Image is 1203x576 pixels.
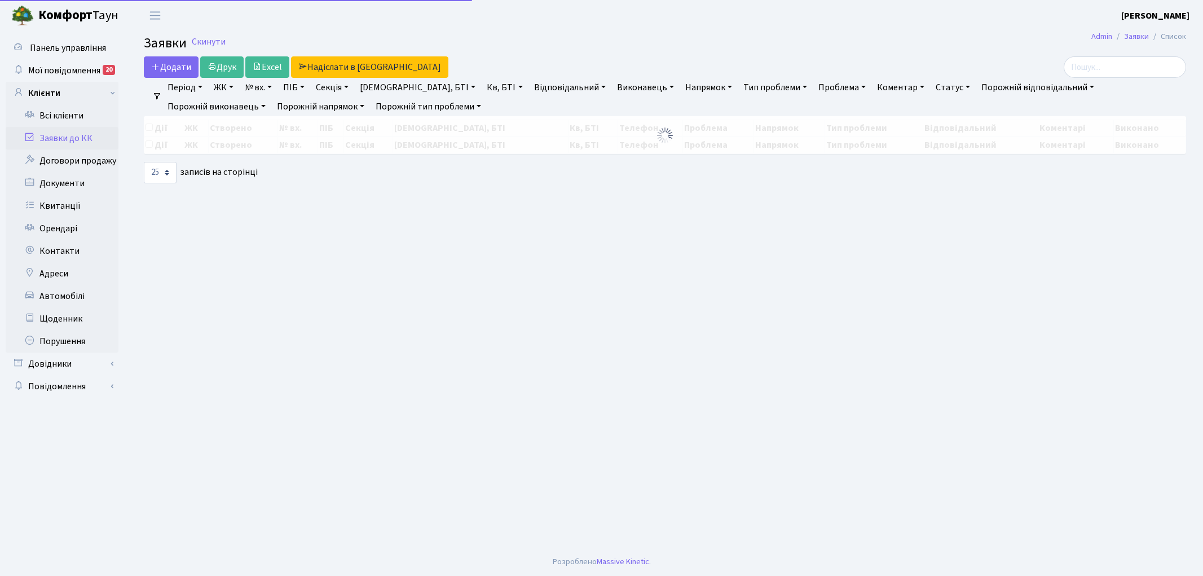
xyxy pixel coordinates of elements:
a: Надіслати в [GEOGRAPHIC_DATA] [291,56,448,78]
a: Кв, БТІ [482,78,527,97]
span: Панель управління [30,42,106,54]
label: записів на сторінці [144,162,258,183]
a: Панель управління [6,37,118,59]
li: Список [1149,30,1186,43]
a: Порожній виконавець [163,97,270,116]
a: Щоденник [6,307,118,330]
a: Мої повідомлення20 [6,59,118,82]
a: Додати [144,56,199,78]
a: [DEMOGRAPHIC_DATA], БТІ [355,78,480,97]
input: Пошук... [1064,56,1186,78]
a: Admin [1091,30,1112,42]
a: Порожній тип проблеми [371,97,486,116]
a: Проблема [814,78,870,97]
b: Комфорт [38,6,92,24]
a: Заявки до КК [6,127,118,150]
a: Excel [245,56,289,78]
a: № вх. [240,78,276,97]
a: Коментар [872,78,929,97]
select: записів на сторінці [144,162,177,183]
a: Виконавець [612,78,678,97]
a: Квитанції [6,195,118,217]
div: 20 [103,65,115,75]
b: [PERSON_NAME] [1121,10,1189,22]
a: Період [163,78,207,97]
div: Розроблено . [553,556,651,568]
button: Переключити навігацію [141,6,169,25]
a: Секція [311,78,353,97]
a: Договори продажу [6,150,118,172]
a: Заявки [1124,30,1149,42]
a: ПІБ [279,78,309,97]
nav: breadcrumb [1074,25,1203,49]
a: Статус [931,78,975,97]
a: Порожній напрямок [272,97,369,116]
a: [PERSON_NAME] [1121,9,1189,23]
a: Орендарі [6,217,118,240]
a: Порожній відповідальний [977,78,1099,97]
a: Клієнти [6,82,118,104]
img: logo.png [11,5,34,27]
a: ЖК [209,78,238,97]
a: Всі клієнти [6,104,118,127]
a: Напрямок [681,78,737,97]
a: Відповідальний [530,78,610,97]
a: Адреси [6,262,118,285]
img: Обробка... [656,126,674,144]
a: Повідомлення [6,375,118,398]
a: Скинути [192,37,226,47]
a: Друк [200,56,244,78]
a: Порушення [6,330,118,353]
a: Massive Kinetic [597,556,649,568]
a: Документи [6,172,118,195]
a: Автомобілі [6,285,118,307]
a: Довідники [6,353,118,375]
span: Таун [38,6,118,25]
a: Контакти [6,240,118,262]
span: Додати [151,61,191,73]
span: Заявки [144,33,187,53]
a: Тип проблеми [739,78,812,97]
span: Мої повідомлення [28,64,100,77]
